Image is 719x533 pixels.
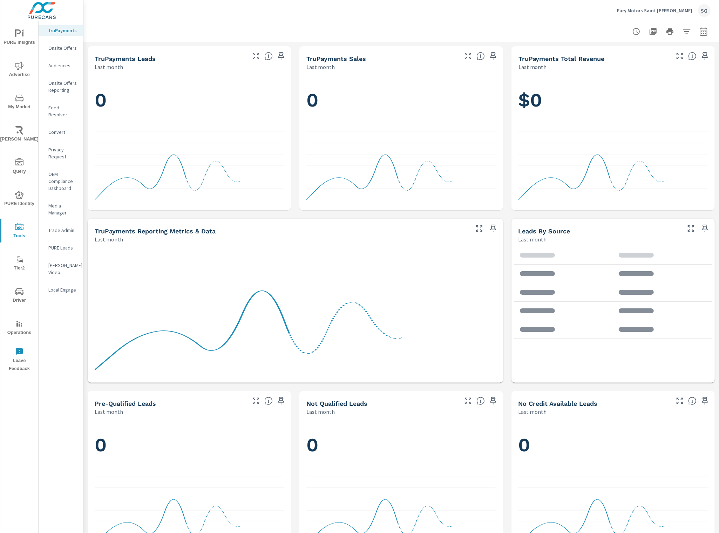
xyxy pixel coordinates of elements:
span: A basic review has been done and has not approved the credit worthiness of the lead by the config... [476,397,485,405]
h1: $0 [518,88,708,112]
h5: Pre-Qualified Leads [95,400,156,407]
div: Trade Admin [39,225,83,235]
div: OEM Compliance Dashboard [39,169,83,193]
button: Make Fullscreen [462,50,474,62]
p: PURE Leads [48,244,77,251]
h1: 0 [95,88,284,112]
button: Make Fullscreen [474,223,485,234]
span: Advertise [2,62,36,79]
button: Make Fullscreen [674,50,685,62]
span: Tools [2,223,36,240]
span: Leave Feedback [2,348,36,373]
div: Feed Resolver [39,102,83,120]
h5: No Credit Available Leads [518,400,598,407]
span: A basic review has been done and approved the credit worthiness of the lead by the configured cre... [264,397,273,405]
span: Save this to your personalized report [488,223,499,234]
button: Print Report [663,25,677,39]
p: Media Manager [48,202,77,216]
button: Make Fullscreen [462,395,474,406]
span: Save this to your personalized report [488,50,499,62]
div: Privacy Request [39,144,83,162]
p: Feed Resolver [48,104,77,118]
span: The number of truPayments leads. [264,52,273,60]
span: PURE Insights [2,29,36,47]
p: Fury Motors Saint [PERSON_NAME] [617,7,692,14]
p: Onsite Offers [48,45,77,52]
button: Select Date Range [697,25,711,39]
p: [PERSON_NAME] Video [48,262,77,276]
p: Last month [95,63,123,71]
span: Save this to your personalized report [276,50,287,62]
button: "Export Report to PDF" [646,25,660,39]
h1: 0 [95,433,284,457]
div: nav menu [0,21,38,376]
div: [PERSON_NAME] Video [39,260,83,278]
div: SG [698,4,711,17]
span: Save this to your personalized report [276,395,287,406]
h1: 0 [306,433,496,457]
button: Apply Filters [680,25,694,39]
h5: truPayments Leads [95,55,156,62]
span: Query [2,158,36,176]
h5: truPayments Reporting Metrics & Data [95,227,216,235]
div: Audiences [39,60,83,71]
div: Onsite Offers Reporting [39,78,83,95]
span: Operations [2,320,36,337]
div: Convert [39,127,83,137]
p: Last month [518,235,547,244]
span: Save this to your personalized report [488,395,499,406]
span: Save this to your personalized report [699,50,711,62]
h5: truPayments Sales [306,55,366,62]
span: Number of sales matched to a truPayments lead. [Source: This data is sourced from the dealer's DM... [476,52,485,60]
p: Local Engage [48,286,77,293]
button: Make Fullscreen [685,223,697,234]
p: truPayments [48,27,77,34]
span: Tier2 [2,255,36,272]
h1: 0 [518,433,708,457]
p: Convert [48,129,77,136]
div: PURE Leads [39,242,83,253]
p: Last month [518,63,547,71]
p: OEM Compliance Dashboard [48,171,77,192]
div: Local Engage [39,285,83,295]
button: Make Fullscreen [250,395,262,406]
h5: Not Qualified Leads [306,400,367,407]
p: Last month [95,235,123,244]
p: Last month [306,408,335,416]
span: [PERSON_NAME] [2,126,36,143]
h5: Leads By Source [518,227,570,235]
p: Privacy Request [48,146,77,160]
button: Make Fullscreen [250,50,262,62]
span: Total revenue from sales matched to a truPayments lead. [Source: This data is sourced from the de... [688,52,697,60]
div: Media Manager [39,200,83,218]
span: PURE Identity [2,191,36,208]
span: A lead that has been submitted but has not gone through the credit application process. [688,397,697,405]
p: Trade Admin [48,227,77,234]
span: Save this to your personalized report [699,223,711,234]
div: truPayments [39,25,83,36]
span: My Market [2,94,36,111]
span: Driver [2,287,36,305]
div: Onsite Offers [39,43,83,53]
p: Onsite Offers Reporting [48,80,77,94]
button: Make Fullscreen [674,395,685,406]
p: Last month [95,408,123,416]
p: Last month [306,63,335,71]
span: Save this to your personalized report [699,395,711,406]
h1: 0 [306,88,496,112]
p: Audiences [48,62,77,69]
p: Last month [518,408,547,416]
h5: truPayments Total Revenue [518,55,605,62]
